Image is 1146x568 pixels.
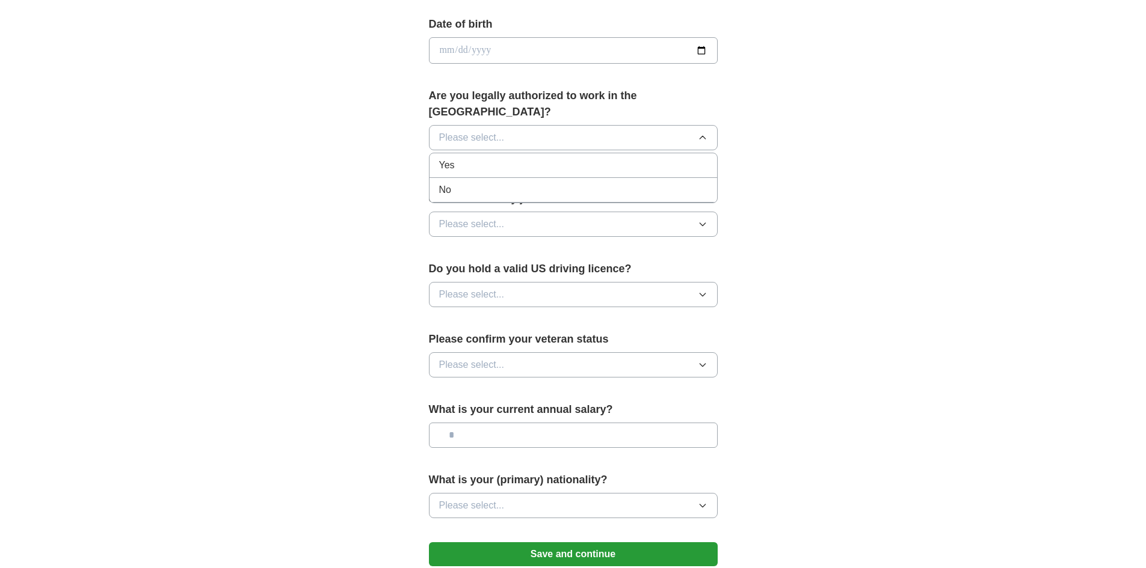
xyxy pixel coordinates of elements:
button: Please select... [429,282,718,307]
span: Please select... [439,287,505,302]
span: Please select... [439,130,505,145]
button: Save and continue [429,542,718,566]
label: What is your (primary) nationality? [429,472,718,488]
span: Yes [439,158,455,173]
button: Please select... [429,493,718,518]
span: Please select... [439,498,505,513]
button: Please select... [429,125,718,150]
label: What is your current annual salary? [429,402,718,418]
span: No [439,183,451,197]
label: Do you hold a valid US driving licence? [429,261,718,277]
label: Date of birth [429,16,718,32]
label: Are you legally authorized to work in the [GEOGRAPHIC_DATA]? [429,88,718,120]
button: Please select... [429,352,718,377]
span: Please select... [439,358,505,372]
span: Please select... [439,217,505,231]
button: Please select... [429,212,718,237]
label: Please confirm your veteran status [429,331,718,347]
